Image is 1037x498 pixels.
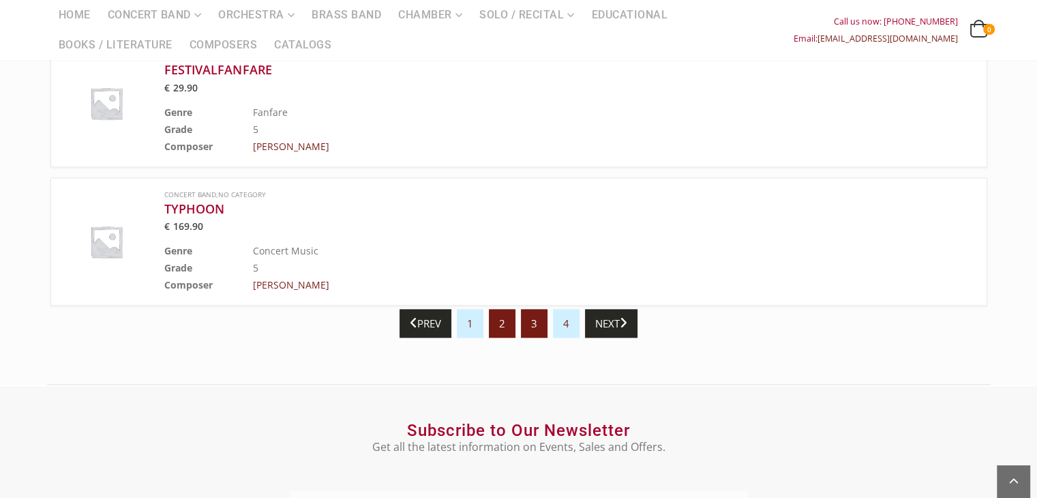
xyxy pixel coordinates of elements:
td: 5 [253,121,907,138]
img: Placeholder [62,197,151,286]
a: 3 [521,309,547,338]
a: No Category [218,190,266,199]
span: € [164,81,170,94]
a: Composers [181,30,266,60]
b: Genre [164,106,192,119]
b: Genre [164,244,192,257]
b: Grade [164,123,192,136]
a: FESTIVALFANFARE [164,61,907,78]
p: Get all the latest information on Events, Sales and Offers. [290,439,748,455]
b: Composer [164,278,213,291]
span: 0 [983,24,994,35]
a: 1 [457,309,483,338]
a: Concert Band [164,190,216,199]
bdi: 169.90 [164,220,204,233]
b: Composer [164,140,213,153]
a: [EMAIL_ADDRESS][DOMAIN_NAME] [817,33,958,44]
a: Catalogs [266,30,340,60]
a: Prev [400,309,451,338]
div: Email: [794,30,958,47]
span: 2 [489,309,515,338]
td: 5 [253,259,907,276]
td: Fanfare [253,104,907,121]
a: Next [585,309,637,338]
span: € [164,220,170,233]
b: Grade [164,261,192,274]
div: Call us now: [PHONE_NUMBER] [794,13,958,30]
span: , [164,189,907,201]
a: [PERSON_NAME] [253,278,329,291]
a: 4 [553,309,580,338]
a: TYPHOON [164,201,907,217]
img: Placeholder [62,59,151,147]
a: Books / Literature [50,30,181,60]
bdi: 29.90 [164,81,198,94]
td: Concert Music [253,242,907,259]
a: [PERSON_NAME] [253,140,329,153]
h2: Subscribe to Our Newsletter [290,420,748,441]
